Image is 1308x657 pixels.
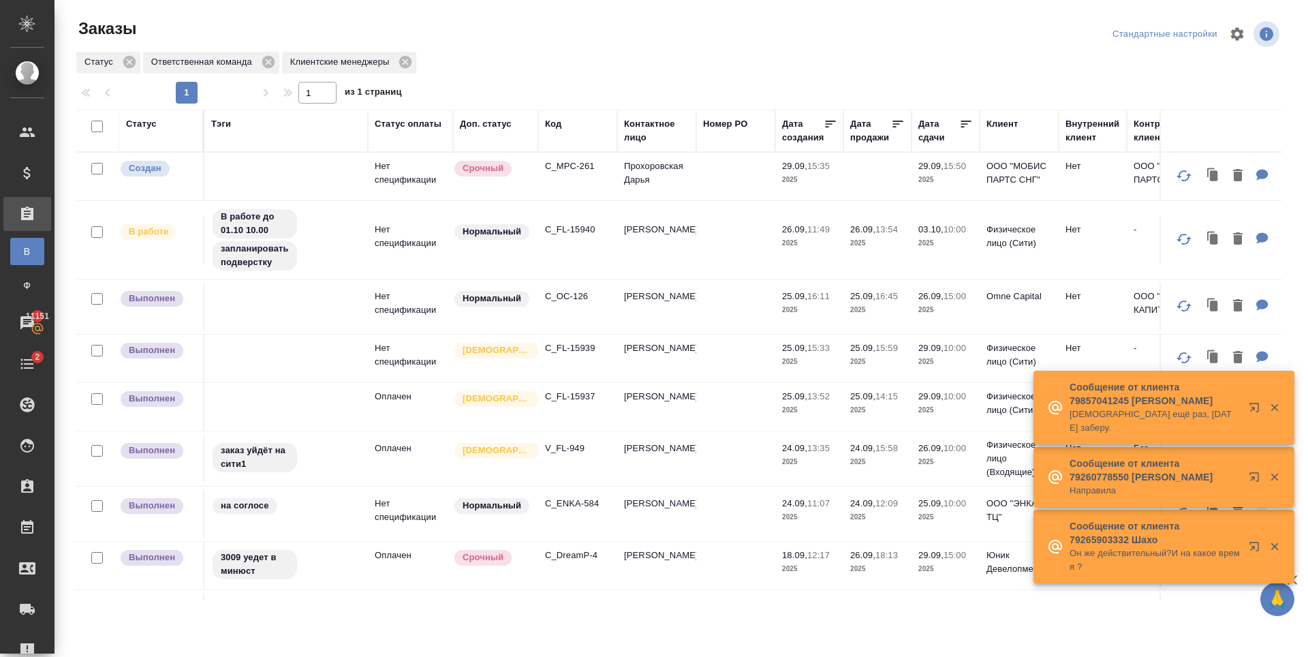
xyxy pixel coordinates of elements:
[545,290,610,303] p: C_OC-126
[807,498,830,508] p: 11:07
[3,347,51,381] a: 2
[1168,223,1200,256] button: Обновить
[545,159,610,173] p: C_MPC-261
[875,498,898,508] p: 12:09
[1168,159,1200,192] button: Обновить
[1200,344,1226,372] button: Клонировать
[221,444,289,471] p: заказ уйдёт на сити1
[986,438,1052,479] p: Физическое лицо (Входящие)
[1134,341,1199,355] p: -
[1221,18,1253,50] span: Настроить таблицу
[850,224,875,234] p: 26.09,
[944,224,966,234] p: 10:00
[126,117,157,131] div: Статус
[850,117,891,144] div: Дата продажи
[918,562,973,576] p: 2025
[850,343,875,353] p: 25.09,
[368,153,453,200] td: Нет спецификации
[368,542,453,590] td: Оплачен
[129,551,175,564] p: Выполнен
[545,390,610,403] p: C_FL-15937
[1253,21,1282,47] span: Посмотреть информацию
[918,550,944,560] p: 29.09,
[850,236,905,250] p: 2025
[463,292,521,305] p: Нормальный
[782,403,837,417] p: 2025
[782,303,837,317] p: 2025
[453,159,531,178] div: Выставляется автоматически, если на указанный объем услуг необходимо больше времени в стандартном...
[918,173,973,187] p: 2025
[129,225,168,239] p: В работе
[875,391,898,401] p: 14:15
[463,392,531,406] p: [DEMOGRAPHIC_DATA]
[782,498,807,508] p: 24.09,
[986,290,1052,303] p: Omne Capital
[782,343,807,353] p: 25.09,
[782,510,837,524] p: 2025
[10,238,44,265] a: В
[368,216,453,264] td: Нет спецификации
[545,442,610,455] p: V_FL-949
[782,161,807,171] p: 29.09,
[290,55,394,69] p: Клиентские менеджеры
[129,162,161,175] p: Создан
[1065,290,1120,303] p: Нет
[17,279,37,292] span: Ф
[143,52,279,74] div: Ответственная команда
[807,224,830,234] p: 11:49
[453,442,531,460] div: Выставляется автоматически для первых 3 заказов нового контактного лица. Особое внимание
[1200,292,1226,320] button: Клонировать
[918,224,944,234] p: 03.10,
[221,242,289,269] p: запланировать подверстку
[368,435,453,483] td: Оплачен
[211,442,361,474] div: заказ уйдёт на сити1
[368,490,453,538] td: Нет спецификации
[1070,484,1240,498] p: Направила
[850,303,905,317] p: 2025
[1241,533,1273,566] button: Открыть в новой вкладке
[545,223,610,236] p: C_FL-15940
[986,497,1052,524] p: ООО "ЭНКА ТЦ"
[1070,547,1240,574] p: Он же действительный?И на какое время ?
[3,306,51,340] a: 11151
[221,210,289,237] p: В работе до 01.10 10.00
[918,355,973,369] p: 2025
[617,542,696,590] td: [PERSON_NAME]
[1109,24,1221,45] div: split button
[129,292,175,305] p: Выполнен
[75,18,136,40] span: Заказы
[119,341,196,360] div: Выставляет ПМ после сдачи и проведения начислений. Последний этап для ПМа
[918,498,944,508] p: 25.09,
[617,216,696,264] td: [PERSON_NAME]
[944,161,966,171] p: 15:50
[850,498,875,508] p: 24.09,
[76,52,140,74] div: Статус
[1134,223,1199,236] p: -
[944,343,966,353] p: 10:00
[463,551,503,564] p: Срочный
[875,443,898,453] p: 15:58
[463,444,531,457] p: [DEMOGRAPHIC_DATA]
[850,562,905,576] p: 2025
[1226,292,1249,320] button: Удалить
[782,455,837,469] p: 2025
[18,309,57,323] span: 11151
[119,290,196,308] div: Выставляет ПМ после сдачи и проведения начислений. Последний этап для ПМа
[129,343,175,357] p: Выполнен
[850,391,875,401] p: 25.09,
[368,335,453,382] td: Нет спецификации
[1065,341,1120,355] p: Нет
[27,350,48,364] span: 2
[1168,341,1200,374] button: Обновить
[617,283,696,331] td: [PERSON_NAME]
[119,442,196,460] div: Выставляет ПМ после сдачи и проведения начислений. Последний этап для ПМа
[986,549,1052,576] p: Юник Девелопмент
[129,499,175,513] p: Выполнен
[1065,117,1120,144] div: Внутренний клиент
[119,497,196,515] div: Выставляет ПМ после сдачи и проведения начислений. Последний этап для ПМа
[782,236,837,250] p: 2025
[1226,162,1249,190] button: Удалить
[10,272,44,299] a: Ф
[918,443,944,453] p: 26.09,
[782,550,807,560] p: 18.09,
